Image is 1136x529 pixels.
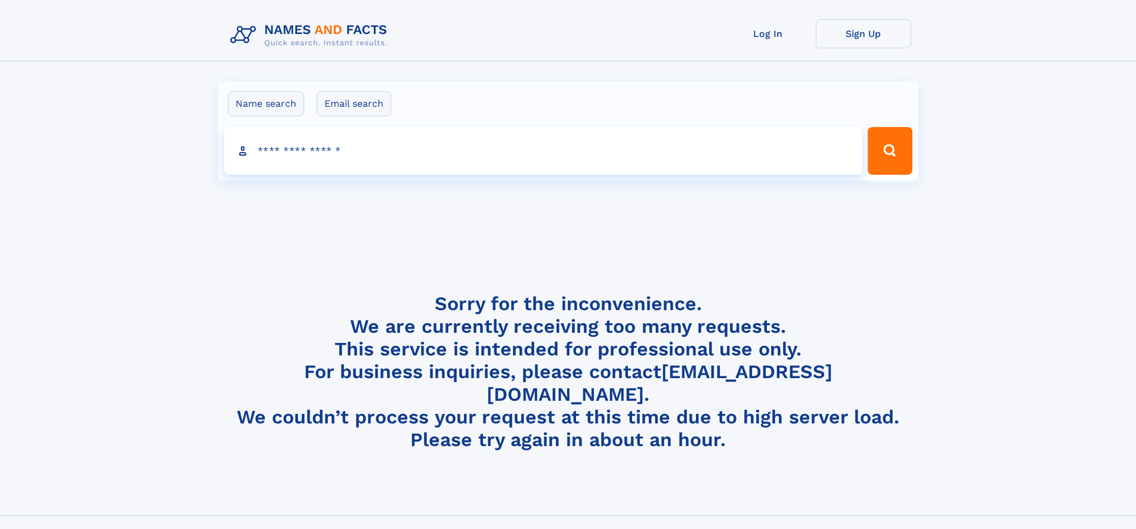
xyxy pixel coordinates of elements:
[224,127,863,175] input: search input
[225,292,911,451] h4: Sorry for the inconvenience. We are currently receiving too many requests. This service is intend...
[317,91,391,116] label: Email search
[228,91,304,116] label: Name search
[720,19,816,48] a: Log In
[487,360,832,406] a: [EMAIL_ADDRESS][DOMAIN_NAME]
[225,19,397,51] img: Logo Names and Facts
[868,127,912,175] button: Search Button
[816,19,911,48] a: Sign Up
